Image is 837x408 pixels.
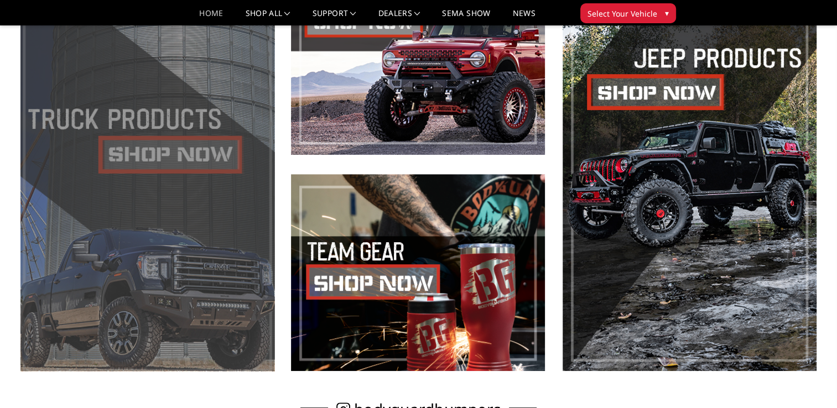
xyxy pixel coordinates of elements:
a: SEMA Show [442,9,490,25]
span: Select Your Vehicle [588,8,657,19]
button: Select Your Vehicle [580,3,676,23]
span: ▾ [665,7,669,19]
iframe: Chat Widget [782,355,837,408]
a: shop all [246,9,290,25]
a: Dealers [378,9,420,25]
a: News [512,9,535,25]
a: Support [313,9,356,25]
a: Home [199,9,223,25]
